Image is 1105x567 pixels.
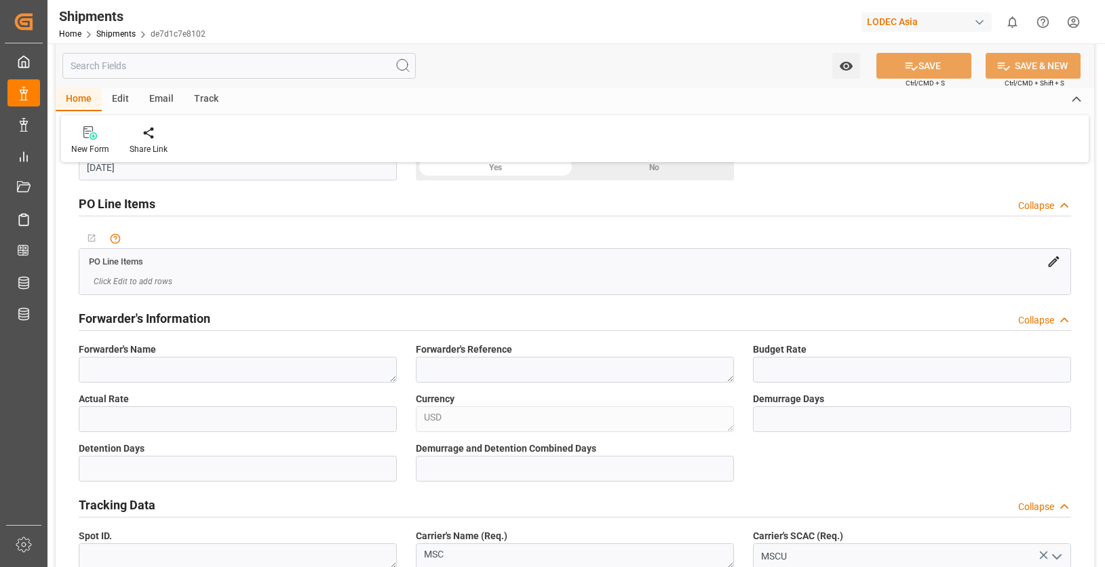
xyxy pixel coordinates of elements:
[130,143,168,155] div: Share Link
[79,195,155,213] h2: PO Line Items
[416,343,512,357] span: Forwarder's Reference
[79,155,397,180] input: DD-MM-YYYY
[986,53,1081,79] button: SAVE & NEW
[89,256,143,267] span: PO Line Items
[94,275,172,288] span: Click Edit to add rows
[861,9,997,35] button: LODEC Asia
[96,29,136,39] a: Shipments
[79,496,155,514] h2: Tracking Data
[62,53,416,79] input: Search Fields
[416,406,734,432] textarea: USD
[832,53,860,79] button: open menu
[79,529,112,543] span: Spot ID.
[416,155,575,180] div: Yes
[56,88,102,111] div: Home
[1005,78,1064,88] span: Ctrl/CMD + Shift + S
[416,442,596,456] span: Demurrage and Detention Combined Days
[79,309,210,328] h2: Forwarder's Information
[139,88,184,111] div: Email
[1018,313,1054,328] div: Collapse
[59,29,81,39] a: Home
[89,255,143,266] a: PO Line Items
[753,529,843,543] span: Carrier's SCAC (Req.)
[79,343,156,357] span: Forwarder's Name
[416,392,454,406] span: Currency
[906,78,945,88] span: Ctrl/CMD + S
[753,343,807,357] span: Budget Rate
[1018,500,1054,514] div: Collapse
[861,12,992,32] div: LODEC Asia
[1046,546,1066,567] button: open menu
[71,143,109,155] div: New Form
[79,442,144,456] span: Detention Days
[79,392,129,406] span: Actual Rate
[997,7,1028,37] button: show 0 new notifications
[876,53,971,79] button: SAVE
[1018,199,1054,213] div: Collapse
[753,392,824,406] span: Demurrage Days
[416,529,507,543] span: Carrier's Name (Req.)
[184,88,229,111] div: Track
[575,155,735,180] div: No
[102,88,139,111] div: Edit
[1028,7,1058,37] button: Help Center
[59,6,206,26] div: Shipments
